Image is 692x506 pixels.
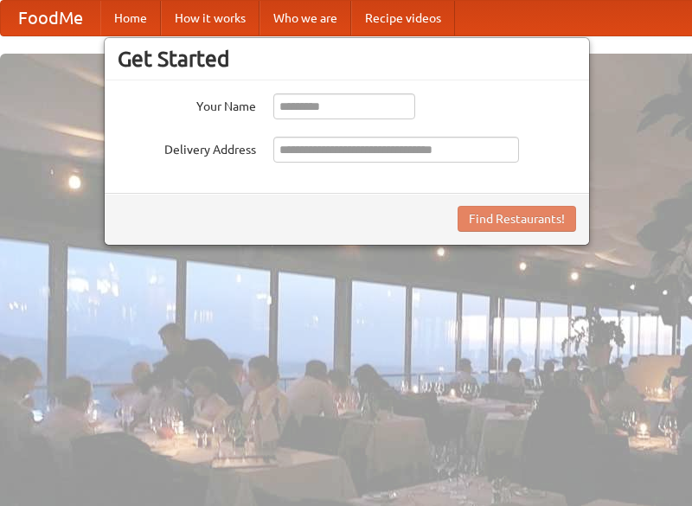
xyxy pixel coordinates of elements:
a: Home [100,1,161,35]
button: Find Restaurants! [458,206,576,232]
a: How it works [161,1,259,35]
a: Recipe videos [351,1,455,35]
h3: Get Started [118,46,576,72]
label: Your Name [118,93,256,115]
label: Delivery Address [118,137,256,158]
a: FoodMe [1,1,100,35]
a: Who we are [259,1,351,35]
